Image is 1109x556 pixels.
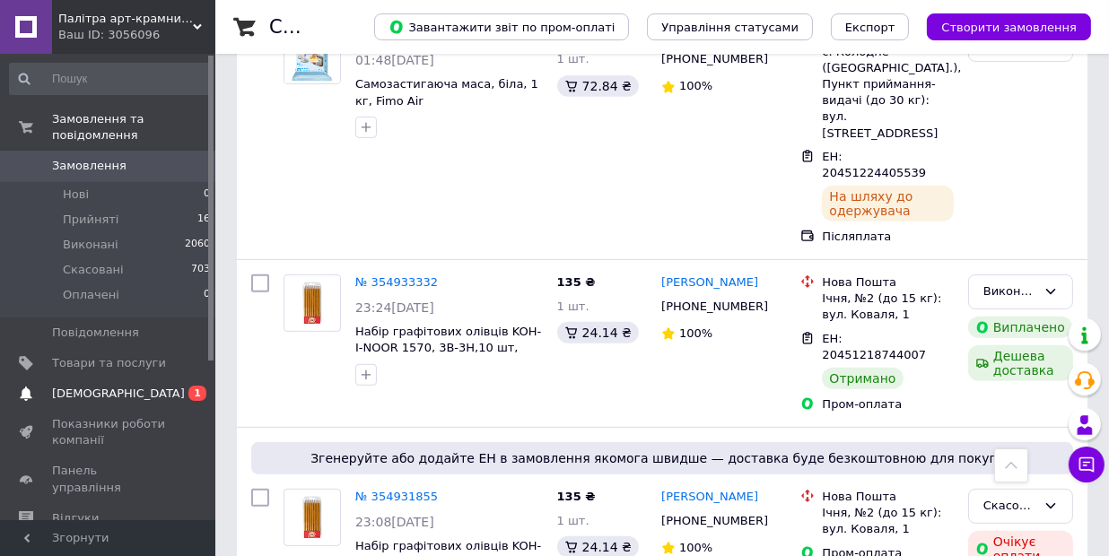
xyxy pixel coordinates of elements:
img: Фото товару [291,490,335,545]
span: Товари та послуги [52,355,166,371]
span: 0 [204,287,210,303]
a: [PERSON_NAME] [661,489,758,506]
div: Ічня, №2 (до 15 кг): вул. Коваля, 1 [822,505,953,537]
span: 01:48[DATE] [355,53,434,67]
span: Оплачені [63,287,119,303]
div: с. Колодне ([GEOGRAPHIC_DATA].), Пункт приймання-видачі (до 30 кг): вул. [STREET_ADDRESS] [822,44,953,142]
span: 135 ₴ [557,275,596,289]
div: Скасовано [983,497,1036,516]
div: Пром-оплата [822,396,953,413]
span: 23:08[DATE] [355,515,434,529]
span: Згенеруйте або додайте ЕН в замовлення якомога швидше — доставка буде безкоштовною для покупця [258,449,1066,467]
span: Замовлення [52,158,127,174]
div: [PHONE_NUMBER] [658,295,772,318]
span: 16 [197,212,210,228]
a: № 354931855 [355,490,438,503]
span: 100% [679,79,712,92]
div: Виконано [983,282,1036,301]
span: 1 шт. [557,52,589,65]
img: Фото товару [284,28,340,83]
span: Створити замовлення [941,21,1077,34]
span: Експорт [845,21,895,34]
a: № 354933332 [355,275,438,289]
span: Показники роботи компанії [52,416,166,448]
span: 0 [204,187,210,203]
a: Фото товару [284,27,341,84]
div: Нова Пошта [822,489,953,505]
button: Створити замовлення [927,13,1091,40]
img: Фото товару [291,275,335,331]
span: [DEMOGRAPHIC_DATA] [52,386,185,402]
a: Самозастигаюча маса, біла, 1 кг, Fimo Air [355,77,538,108]
div: Ічня, №2 (до 15 кг): вул. Коваля, 1 [822,291,953,323]
div: [PHONE_NUMBER] [658,509,772,533]
div: Ваш ID: 3056096 [58,27,215,43]
span: 1 шт. [557,300,589,313]
span: Повідомлення [52,325,139,341]
button: Завантажити звіт по пром-оплаті [374,13,629,40]
span: 100% [679,326,712,340]
span: 1 [188,386,206,401]
div: Виплачено [968,317,1072,338]
span: 135 ₴ [557,490,596,503]
button: Чат з покупцем [1069,447,1105,482]
div: Отримано [822,368,903,389]
a: Фото товару [284,274,341,332]
span: 703 [191,262,210,278]
span: Замовлення та повідомлення [52,111,215,143]
span: 100% [679,541,712,554]
a: Створити замовлення [909,20,1091,33]
a: [PERSON_NAME] [661,274,758,291]
span: Панель управління [52,463,166,495]
button: Управління статусами [647,13,813,40]
div: На шляху до одержувача [822,186,953,222]
span: ЕН: 20451218744007 [822,332,926,362]
span: 1 шт. [557,514,589,527]
a: Фото товару [284,489,341,546]
div: Нова Пошта [822,274,953,291]
h1: Список замовлень [269,16,451,38]
span: Відгуки [52,510,99,526]
div: Післяплата [822,229,953,245]
input: Пошук [9,63,212,95]
span: 23:24[DATE] [355,300,434,315]
span: Нові [63,187,89,203]
span: Скасовані [63,262,124,278]
div: 72.84 ₴ [557,75,639,97]
span: Управління статусами [661,21,799,34]
div: Дешева доставка [968,345,1073,381]
span: ЕН: 20451224405539 [822,150,926,180]
span: Прийняті [63,212,118,228]
span: Палітра арт-крамниця [58,11,193,27]
div: 24.14 ₴ [557,322,639,343]
span: Завантажити звіт по пром-оплаті [389,19,615,35]
span: 2060 [185,237,210,253]
span: Виконані [63,237,118,253]
div: [PHONE_NUMBER] [658,48,772,71]
button: Експорт [831,13,910,40]
a: Набір графітових олівців KOH-I-NOOR 1570, 3B-3H,10 шт, [355,325,541,355]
